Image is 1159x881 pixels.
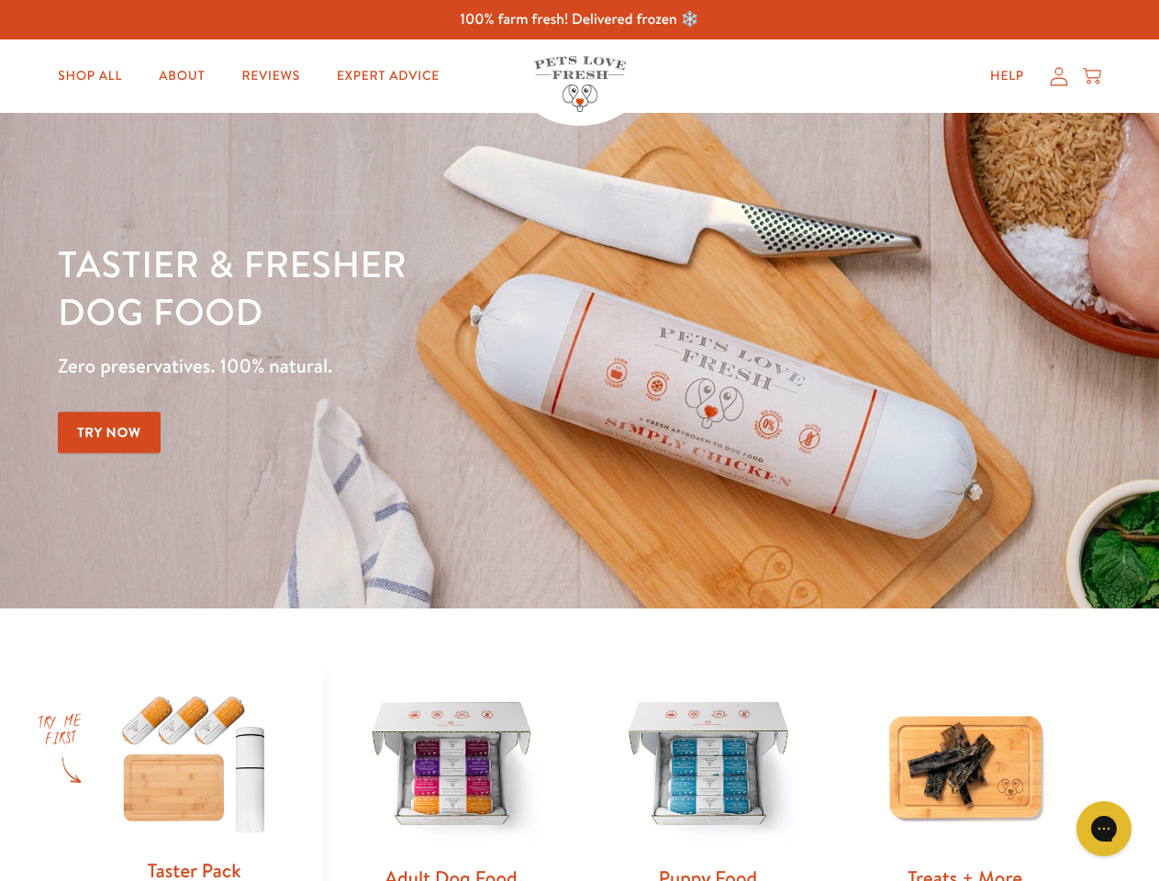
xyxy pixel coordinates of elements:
[58,412,161,453] a: Try Now
[43,58,137,95] a: Shop All
[144,58,219,95] a: About
[534,56,626,112] img: Pets Love Fresh
[227,58,314,95] a: Reviews
[58,350,753,383] p: Zero preservatives. 100% natural.
[58,240,753,335] h1: Tastier & fresher dog food
[1067,795,1141,863] iframe: Gorgias live chat messenger
[322,58,454,95] a: Expert Advice
[975,58,1039,95] a: Help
